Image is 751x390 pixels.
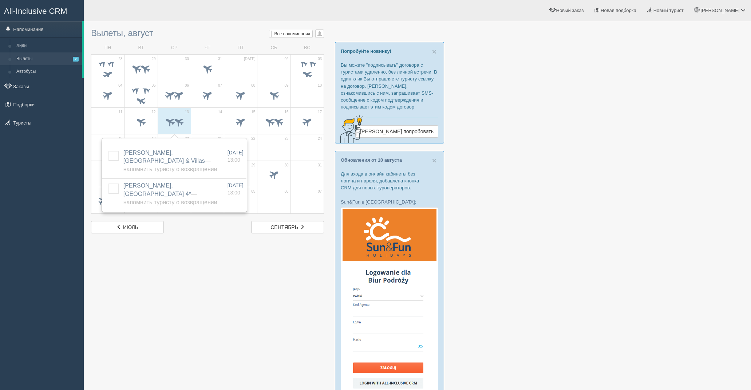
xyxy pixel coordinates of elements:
td: ПТ [224,42,257,54]
span: Все напоминания [274,31,311,36]
span: 07 [218,83,222,88]
span: 19 [151,136,155,141]
a: [DATE] 13:00 [228,182,244,196]
button: Close [432,157,436,164]
span: [DATE] [228,150,244,155]
span: 12 [151,110,155,115]
span: 07 [318,189,322,194]
span: 14 [218,110,222,115]
span: 20 [185,136,189,141]
span: 02 [285,56,289,62]
span: 2 [73,57,79,62]
span: 10 [318,83,322,88]
a: [DATE] 13:00 [228,149,244,164]
span: 06 [185,83,189,88]
span: [DATE] [228,182,244,188]
span: сентябрь [270,224,298,230]
span: 31 [318,163,322,168]
span: [PERSON_NAME], [GEOGRAPHIC_DATA] & Villas [123,150,217,173]
span: 30 [285,163,289,168]
img: creative-idea-2907357.png [335,115,364,144]
p: Вы можете "подписывать" договора с туристами удаленно, без личной встречи. В один клик Вы отправл... [341,62,438,110]
span: 09 [285,83,289,88]
span: × [432,156,436,165]
span: 18 [118,136,122,141]
a: Автобусы [13,65,82,78]
span: 29 [251,163,255,168]
span: [PERSON_NAME] [700,8,739,13]
span: [PERSON_NAME], [GEOGRAPHIC_DATA] 4* [123,182,217,205]
td: ПН [91,42,124,54]
span: 21 [218,136,222,141]
span: 13 [185,110,189,115]
td: СБ [257,42,290,54]
td: ВС [290,42,324,54]
span: 13:00 [228,157,240,163]
a: [PERSON_NAME], [GEOGRAPHIC_DATA] 4*— Напомнить туристу о возвращении [123,182,217,205]
a: All-Inclusive CRM [0,0,83,20]
span: 06 [285,189,289,194]
td: ВТ [124,42,158,54]
span: [DATE] [244,56,255,62]
button: Close [432,48,436,55]
td: ЧТ [191,42,224,54]
span: 03 [318,56,322,62]
span: Новый турист [653,8,684,13]
a: Sun&Fun в [GEOGRAPHIC_DATA] [341,199,415,205]
span: 13:00 [228,190,240,196]
span: × [432,47,436,56]
span: All-Inclusive CRM [4,7,67,16]
p: Для входа в онлайн кабинеты без логина и пароля, добавлена кнопка CRM для новых туроператоров. [341,170,438,191]
p: Попробуйте новинку! [341,48,438,55]
span: 28 [118,56,122,62]
span: 11 [118,110,122,115]
a: [PERSON_NAME], [GEOGRAPHIC_DATA] & Villas— Напомнить туристу о возвращении [123,150,217,173]
span: 29 [151,56,155,62]
span: 22 [251,136,255,141]
span: 23 [285,136,289,141]
span: 16 [285,110,289,115]
a: сентябрь [251,221,324,233]
a: Лиды [13,39,82,52]
span: 08 [251,83,255,88]
span: 05 [251,189,255,194]
span: Новая подборка [601,8,636,13]
span: июль [123,224,138,230]
p: : [341,198,438,205]
td: СР [158,42,191,54]
span: 04 [118,83,122,88]
span: 15 [251,110,255,115]
span: 17 [318,110,322,115]
a: июль [91,221,164,233]
a: [PERSON_NAME] попробовать [355,125,438,138]
span: 24 [318,136,322,141]
span: 30 [185,56,189,62]
span: Новый заказ [556,8,584,13]
a: Обновления от 10 августа [341,157,402,163]
span: 05 [151,83,155,88]
span: 31 [218,56,222,62]
span: — Напомнить туристу о возвращении [123,191,217,205]
h3: Вылеты, август [91,28,324,38]
a: Вылеты2 [13,52,82,66]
